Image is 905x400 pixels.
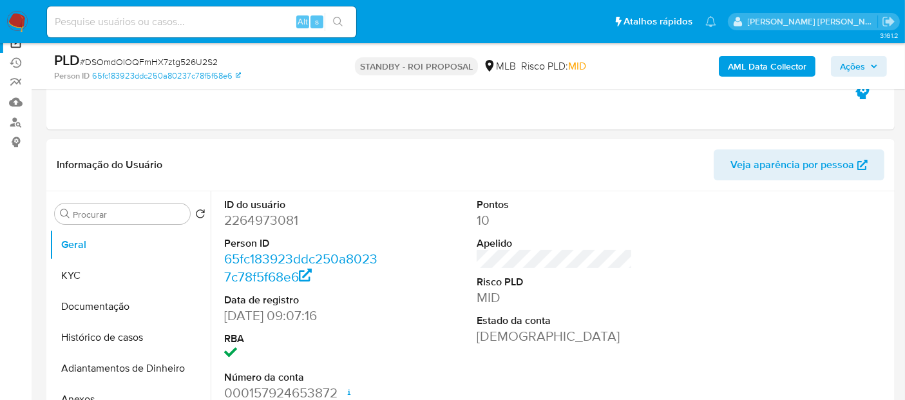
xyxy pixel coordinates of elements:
button: KYC [50,260,211,291]
input: Pesquise usuários ou casos... [47,14,356,30]
dt: Person ID [224,236,380,251]
b: Person ID [54,70,90,82]
dt: Data de registro [224,293,380,307]
span: Ações [840,56,865,77]
a: Sair [882,15,895,28]
span: s [315,15,319,28]
b: PLD [54,50,80,70]
span: Alt [298,15,308,28]
dd: [DATE] 09:07:16 [224,307,380,325]
button: Ações [831,56,887,77]
button: Documentação [50,291,211,322]
dd: 2264973081 [224,211,380,229]
dd: MID [477,289,633,307]
b: AML Data Collector [728,56,806,77]
span: Risco PLD: [521,59,586,73]
a: 65fc183923ddc250a80237c78f5f68e6 [92,70,241,82]
button: Histórico de casos [50,322,211,353]
dt: Risco PLD [477,275,633,289]
dt: Estado da conta [477,314,633,328]
span: 3.161.2 [880,30,899,41]
div: MLB [483,59,516,73]
p: STANDBY - ROI PROPOSAL [355,57,478,75]
h1: Informação do Usuário [57,158,162,171]
span: Veja aparência por pessoa [730,149,854,180]
input: Procurar [73,209,185,220]
button: Retornar ao pedido padrão [195,209,205,223]
dt: RBA [224,332,380,346]
button: AML Data Collector [719,56,815,77]
span: Atalhos rápidos [624,15,692,28]
button: Geral [50,229,211,260]
dt: ID do usuário [224,198,380,212]
a: 65fc183923ddc250a80237c78f5f68e6 [224,249,377,286]
p: luciana.joia@mercadopago.com.br [748,15,878,28]
a: Notificações [705,16,716,27]
button: Veja aparência por pessoa [714,149,884,180]
dt: Número da conta [224,370,380,385]
dd: [DEMOGRAPHIC_DATA] [477,327,633,345]
span: MID [568,59,586,73]
dd: 10 [477,211,633,229]
button: search-icon [325,13,351,31]
button: Procurar [60,209,70,219]
button: Adiantamentos de Dinheiro [50,353,211,384]
dt: Pontos [477,198,633,212]
span: # DSOmdOIOQFmHX7ztg526U2S2 [80,55,218,68]
dt: Apelido [477,236,633,251]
